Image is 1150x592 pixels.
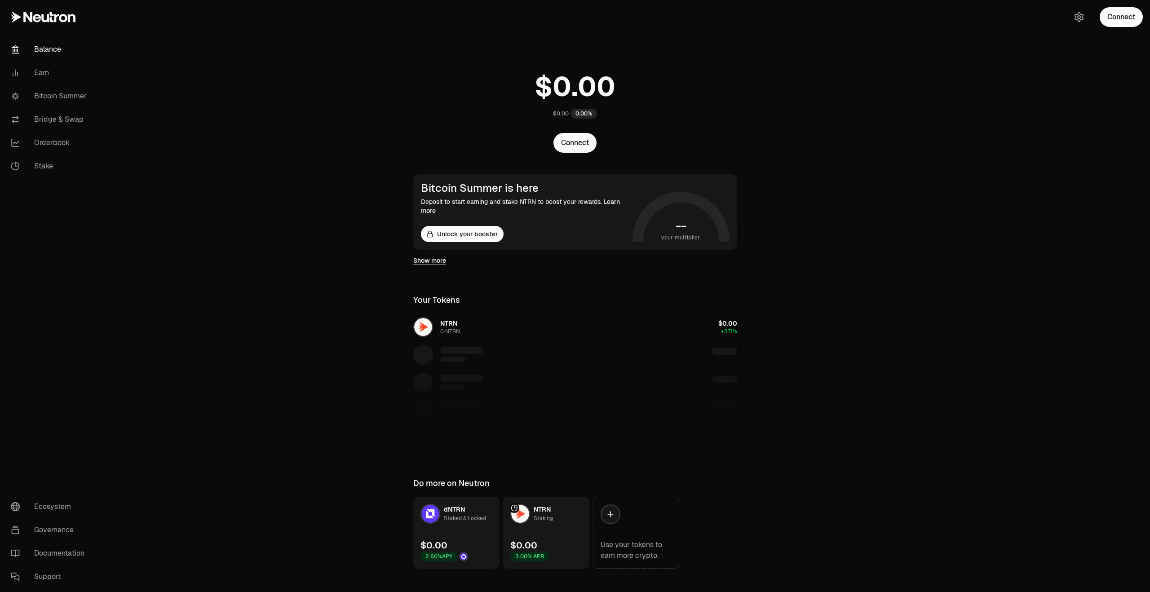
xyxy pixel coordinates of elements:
[571,109,597,119] div: 0.00%
[503,497,589,569] a: NTRN LogoNTRNStaking$0.003.00% APR
[510,539,537,552] div: $0.00
[4,61,97,84] a: Earn
[413,477,490,490] div: Do more on Neutron
[444,514,486,523] div: Staked & Locked
[4,108,97,131] a: Bridge & Swap
[4,38,97,61] a: Balance
[593,497,679,569] a: Use your tokens to earn more crypto.
[4,84,97,108] a: Bitcoin Summer
[534,505,551,513] span: NTRN
[460,553,467,560] img: Drop
[4,155,97,178] a: Stake
[4,131,97,155] a: Orderbook
[421,505,439,523] img: dNTRN Logo
[420,539,447,552] div: $0.00
[421,226,504,242] button: Unlock your booster
[420,552,457,561] div: 2.60% APY
[676,219,686,233] h1: --
[444,505,465,513] span: dNTRN
[553,133,597,153] button: Connect
[413,256,446,265] a: Show more
[4,495,97,518] a: Ecosystem
[601,539,672,561] div: Use your tokens to earn more crypto.
[510,552,549,561] div: 3.00% APR
[413,294,460,306] div: Your Tokens
[4,565,97,588] a: Support
[553,110,569,117] div: $0.00
[534,514,553,523] div: Staking
[4,518,97,542] a: Governance
[1100,7,1143,27] button: Connect
[421,197,629,215] div: Deposit to start earning and stake NTRN to boost your rewards.
[661,233,700,242] span: your multiplier
[413,497,500,569] a: dNTRN LogodNTRNStaked & Locked$0.002.60%APYDrop
[511,505,529,523] img: NTRN Logo
[421,182,629,194] div: Bitcoin Summer is here
[4,542,97,565] a: Documentation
